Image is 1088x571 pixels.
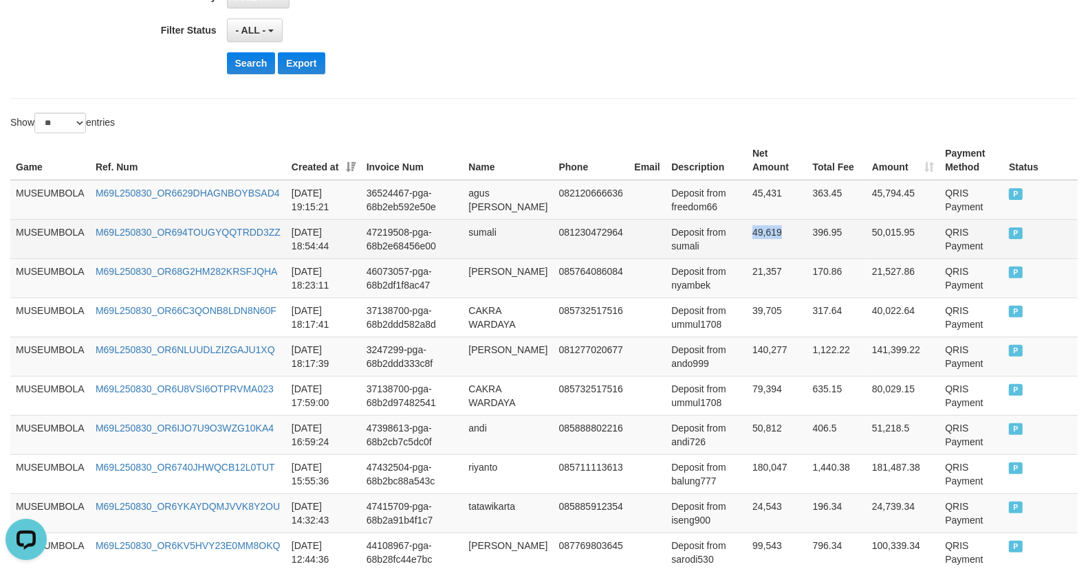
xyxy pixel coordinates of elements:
td: MUSEUMBOLA [10,376,90,415]
span: PAID [1009,227,1023,239]
a: M69L250830_OR6IJO7U9O3WZG10KA4 [96,423,274,434]
td: 081277020677 [554,337,629,376]
td: [PERSON_NAME] [463,337,553,376]
td: 085764086084 [554,258,629,298]
td: MUSEUMBOLA [10,493,90,533]
td: QRIS Payment [939,258,1003,298]
td: 49,619 [747,219,807,258]
td: 50,015.95 [867,219,940,258]
td: CAKRA WARDAYA [463,376,553,415]
td: QRIS Payment [939,219,1003,258]
td: 196.34 [807,493,867,533]
td: 363.45 [807,180,867,220]
td: [DATE] 18:23:11 [286,258,361,298]
td: 80,029.15 [867,376,940,415]
a: M69L250830_OR6629DHAGNBOYBSAD4 [96,188,280,199]
td: Deposit from ummul1708 [666,376,747,415]
th: Description [666,141,747,180]
td: 140,277 [747,337,807,376]
td: 141,399.22 [867,337,940,376]
span: PAID [1009,188,1023,200]
td: [DATE] 18:54:44 [286,219,361,258]
td: 181,487.38 [867,454,940,493]
th: Net Amount [747,141,807,180]
td: 085732517516 [554,298,629,337]
td: 79,394 [747,376,807,415]
a: M69L250830_OR6U8VSI6OTPRVMA023 [96,383,274,394]
a: M69L250830_OR66C3QONB8LDN8N60F [96,305,276,316]
td: Deposit from ando999 [666,337,747,376]
button: Export [278,52,325,74]
td: 24,543 [747,493,807,533]
th: Ref. Num [90,141,286,180]
td: 39,705 [747,298,807,337]
td: 37138700-pga-68b2ddd582a8d [361,298,464,337]
td: 085885912354 [554,493,629,533]
a: M69L250830_OR694TOUGYQQTRDD3ZZ [96,227,281,238]
td: 45,794.45 [867,180,940,220]
td: QRIS Payment [939,337,1003,376]
td: MUSEUMBOLA [10,415,90,454]
th: Total Fee [807,141,867,180]
td: 46073057-pga-68b2df1f8ac47 [361,258,464,298]
td: CAKRA WARDAYA [463,298,553,337]
td: MUSEUMBOLA [10,180,90,220]
td: Deposit from sumali [666,219,747,258]
td: 635.15 [807,376,867,415]
td: [DATE] 16:59:24 [286,415,361,454]
td: QRIS Payment [939,376,1003,415]
th: Phone [554,141,629,180]
td: 085732517516 [554,376,629,415]
td: 406.5 [807,415,867,454]
th: Game [10,141,90,180]
span: PAID [1009,541,1023,552]
span: PAID [1009,462,1023,474]
td: [DATE] 15:55:36 [286,454,361,493]
label: Show entries [10,113,115,133]
td: 180,047 [747,454,807,493]
td: MUSEUMBOLA [10,337,90,376]
td: QRIS Payment [939,415,1003,454]
td: Deposit from freedom66 [666,180,747,220]
td: tatawikarta [463,493,553,533]
td: [DATE] 14:32:43 [286,493,361,533]
td: 36524467-pga-68b2eb592e50e [361,180,464,220]
td: 085888802216 [554,415,629,454]
td: 081230472964 [554,219,629,258]
td: 51,218.5 [867,415,940,454]
td: [DATE] 18:17:41 [286,298,361,337]
td: andi [463,415,553,454]
td: QRIS Payment [939,454,1003,493]
a: M69L250830_OR68G2HM282KRSFJQHA [96,266,278,277]
span: PAID [1009,423,1023,435]
td: 170.86 [807,258,867,298]
td: 47415709-pga-68b2a91b4f1c7 [361,493,464,533]
td: sumali [463,219,553,258]
td: 1,122.22 [807,337,867,376]
td: riyanto [463,454,553,493]
td: 085711113613 [554,454,629,493]
td: 21,357 [747,258,807,298]
select: Showentries [34,113,86,133]
td: 47432504-pga-68b2bc88a543c [361,454,464,493]
td: 1,440.38 [807,454,867,493]
span: PAID [1009,384,1023,396]
td: MUSEUMBOLA [10,454,90,493]
td: 37138700-pga-68b2d97482541 [361,376,464,415]
th: Invoice Num [361,141,464,180]
th: Amount: activate to sort column ascending [867,141,940,180]
td: agus [PERSON_NAME] [463,180,553,220]
td: MUSEUMBOLA [10,219,90,258]
th: Name [463,141,553,180]
a: M69L250830_OR6YKAYDQMJVVK8Y2OU [96,501,280,512]
span: PAID [1009,345,1023,357]
button: Open LiveChat chat widget [6,5,47,47]
th: Created at: activate to sort column ascending [286,141,361,180]
td: [DATE] 19:15:21 [286,180,361,220]
td: 082120666636 [554,180,629,220]
td: [PERSON_NAME] [463,258,553,298]
td: Deposit from iseng900 [666,493,747,533]
button: Search [227,52,276,74]
td: [DATE] 18:17:39 [286,337,361,376]
td: 21,527.86 [867,258,940,298]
